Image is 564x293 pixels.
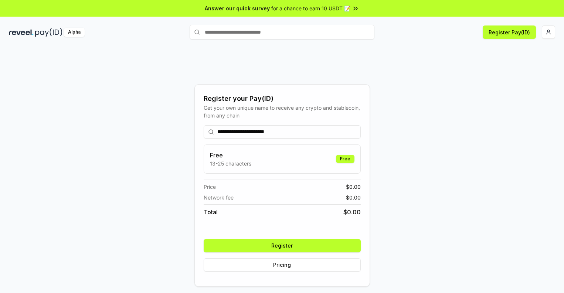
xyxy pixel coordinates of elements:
[336,155,354,163] div: Free
[204,104,361,119] div: Get your own unique name to receive any crypto and stablecoin, from any chain
[210,151,251,160] h3: Free
[483,25,536,39] button: Register Pay(ID)
[35,28,62,37] img: pay_id
[204,258,361,272] button: Pricing
[271,4,350,12] span: for a chance to earn 10 USDT 📝
[9,28,34,37] img: reveel_dark
[64,28,85,37] div: Alpha
[343,208,361,217] span: $ 0.00
[204,194,234,201] span: Network fee
[346,183,361,191] span: $ 0.00
[204,183,216,191] span: Price
[204,239,361,252] button: Register
[205,4,270,12] span: Answer our quick survey
[204,93,361,104] div: Register your Pay(ID)
[204,208,218,217] span: Total
[346,194,361,201] span: $ 0.00
[210,160,251,167] p: 13-25 characters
